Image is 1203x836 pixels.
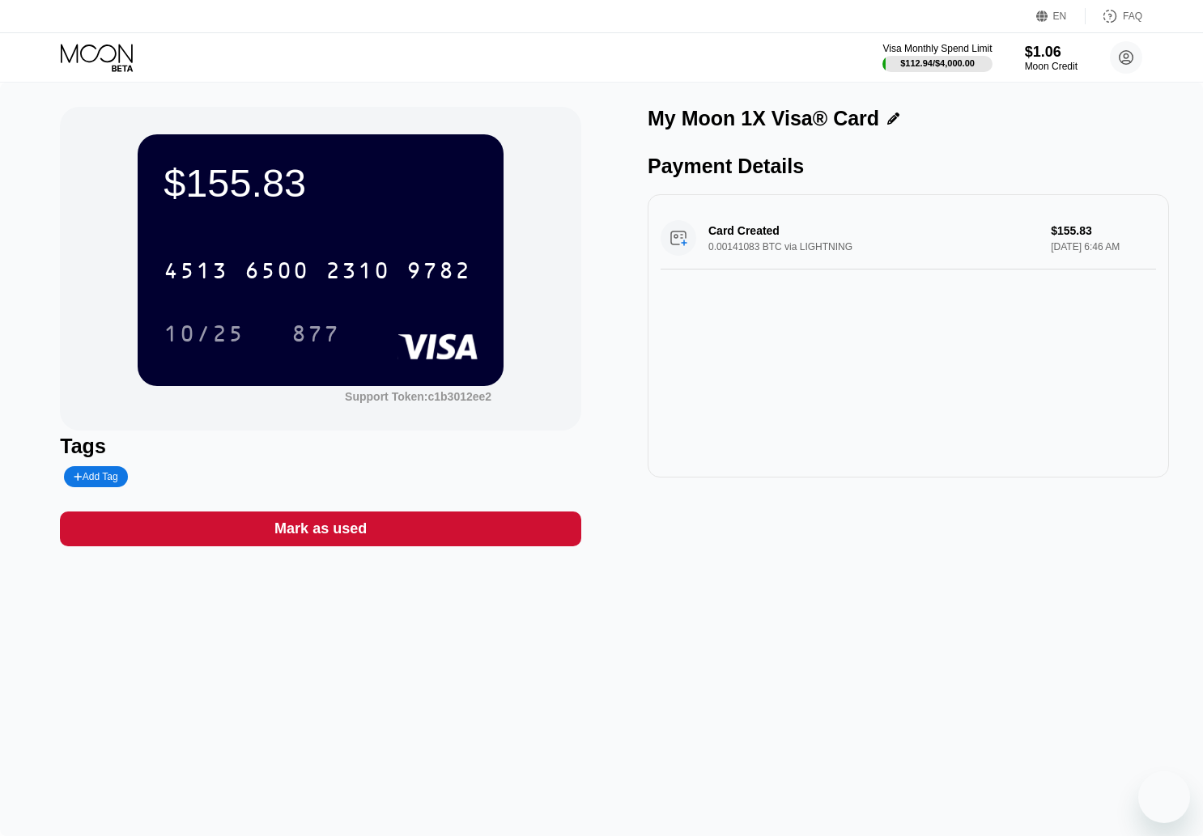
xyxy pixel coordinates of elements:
[882,43,992,54] div: Visa Monthly Spend Limit
[291,323,340,349] div: 877
[164,160,478,206] div: $155.83
[274,520,367,538] div: Mark as used
[244,260,309,286] div: 6500
[648,107,879,130] div: My Moon 1X Visa® Card
[64,466,127,487] div: Add Tag
[74,471,117,482] div: Add Tag
[325,260,390,286] div: 2310
[1036,8,1086,24] div: EN
[648,155,1169,178] div: Payment Details
[60,435,581,458] div: Tags
[1138,771,1190,823] iframe: Кнопка запуска окна обмена сообщениями
[882,43,992,72] div: Visa Monthly Spend Limit$112.94/$4,000.00
[164,260,228,286] div: 4513
[164,323,244,349] div: 10/25
[1025,44,1078,72] div: $1.06Moon Credit
[279,313,352,354] div: 877
[1123,11,1142,22] div: FAQ
[345,390,491,403] div: Support Token:c1b3012ee2
[1086,8,1142,24] div: FAQ
[1025,61,1078,72] div: Moon Credit
[406,260,471,286] div: 9782
[900,58,975,68] div: $112.94 / $4,000.00
[151,313,257,354] div: 10/25
[345,390,491,403] div: Support Token: c1b3012ee2
[60,511,581,546] div: Mark as used
[1025,44,1078,61] div: $1.06
[1053,11,1067,22] div: EN
[154,250,481,291] div: 4513650023109782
